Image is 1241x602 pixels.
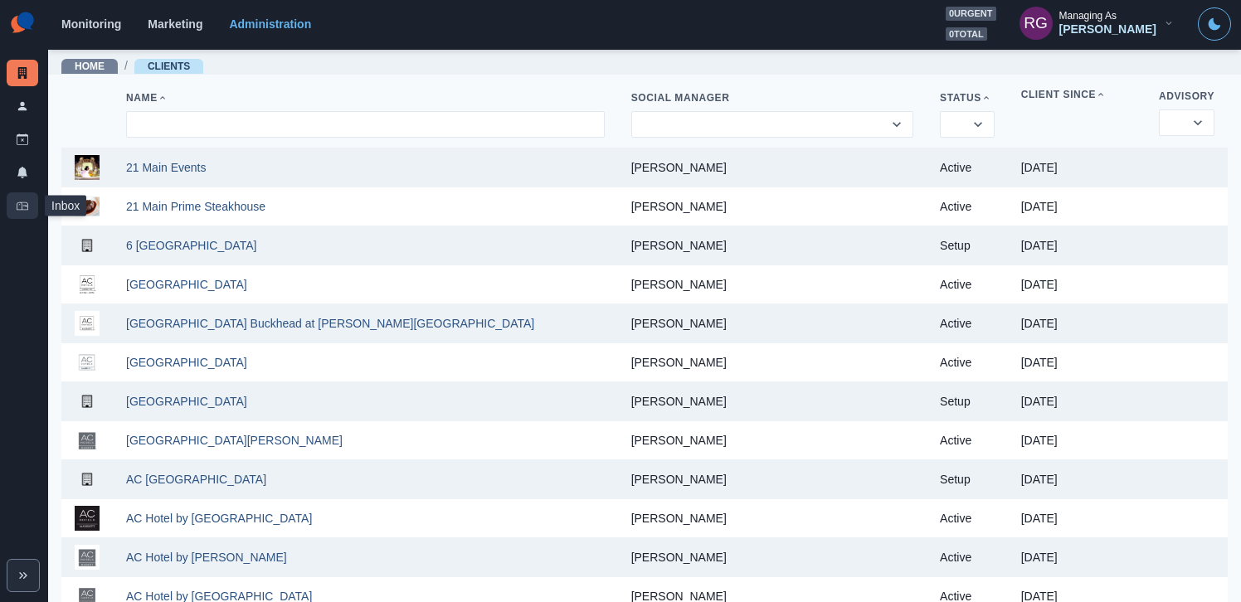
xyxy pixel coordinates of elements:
p: [DATE] [1021,356,1132,369]
button: Toggle Mode [1198,7,1231,41]
div: [PERSON_NAME] [1059,22,1156,36]
span: 0 total [946,27,987,41]
nav: breadcrumb [61,57,203,75]
a: AC Hotel by [GEOGRAPHIC_DATA] [126,512,312,525]
p: Setup [940,395,995,408]
a: [GEOGRAPHIC_DATA] Buckhead at [PERSON_NAME][GEOGRAPHIC_DATA] [126,317,534,330]
svg: Sort [158,93,168,103]
a: Users [7,93,38,119]
p: [DATE] [1021,161,1132,174]
button: Expand [7,559,40,592]
a: [GEOGRAPHIC_DATA] [126,278,247,291]
a: [PERSON_NAME] [631,395,727,408]
a: [PERSON_NAME] [631,356,727,369]
div: Managing As [1059,10,1117,22]
img: default-building-icon.png [75,389,100,414]
div: Russel Gabiosa [1024,3,1048,43]
p: Active [940,356,995,369]
img: 138942379504530 [75,272,100,297]
a: [PERSON_NAME] [631,161,727,174]
a: [PERSON_NAME] [631,278,727,291]
p: [DATE] [1021,434,1132,447]
p: Active [940,200,995,213]
a: Monitoring [61,17,121,31]
img: 223893537636841 [75,194,100,219]
a: [PERSON_NAME] [631,434,727,447]
p: Setup [940,239,995,252]
p: [DATE] [1021,512,1132,525]
p: Active [940,512,995,525]
div: Client Since [1021,88,1132,101]
a: Marketing [148,17,202,31]
p: [DATE] [1021,551,1132,564]
a: [GEOGRAPHIC_DATA] [126,356,247,369]
a: [PERSON_NAME] [631,551,727,564]
a: 21 Main Events [126,161,207,174]
p: Active [940,317,995,330]
img: 191783208157294 [75,428,100,453]
a: Administration [229,17,311,31]
button: Managing As[PERSON_NAME] [1006,7,1188,40]
a: [PERSON_NAME] [631,317,727,330]
img: 729963643779009 [75,506,100,531]
a: 21 Main Prime Steakhouse [126,200,265,213]
svg: Sort [1096,90,1106,100]
img: default-building-icon.png [75,467,100,492]
p: [DATE] [1021,317,1132,330]
a: Inbox [7,192,38,219]
p: [DATE] [1021,239,1132,252]
a: [GEOGRAPHIC_DATA][PERSON_NAME] [126,434,343,447]
a: Draft Posts [7,126,38,153]
span: / [124,57,128,75]
svg: Sort [981,93,991,103]
a: [GEOGRAPHIC_DATA] [126,395,247,408]
p: Active [940,161,995,174]
a: 6 [GEOGRAPHIC_DATA] [126,239,256,252]
p: [DATE] [1021,200,1132,213]
div: Social Manager [631,91,913,104]
a: Clients [148,61,190,72]
p: Active [940,278,995,291]
div: Status [940,91,995,104]
img: default-building-icon.png [75,233,100,258]
a: [PERSON_NAME] [631,200,727,213]
p: Setup [940,473,995,486]
p: [DATE] [1021,473,1132,486]
a: [PERSON_NAME] [631,512,727,525]
p: Active [940,434,995,447]
img: 201718716556945 [75,155,100,180]
p: [DATE] [1021,395,1132,408]
p: Active [940,551,995,564]
a: [PERSON_NAME] [631,473,727,486]
span: 0 urgent [946,7,996,21]
img: 1099810753417731 [75,350,100,375]
a: Clients [7,60,38,86]
div: Advisory [1159,90,1214,103]
p: [DATE] [1021,278,1132,291]
a: [PERSON_NAME] [631,239,727,252]
div: Name [126,91,605,104]
a: AC Hotel by [PERSON_NAME] [126,551,287,564]
a: Home [75,61,105,72]
a: Notifications [7,159,38,186]
img: 611706158957920 [75,311,100,336]
a: AC [GEOGRAPHIC_DATA] [126,473,266,486]
img: 500705193750311 [75,545,100,570]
